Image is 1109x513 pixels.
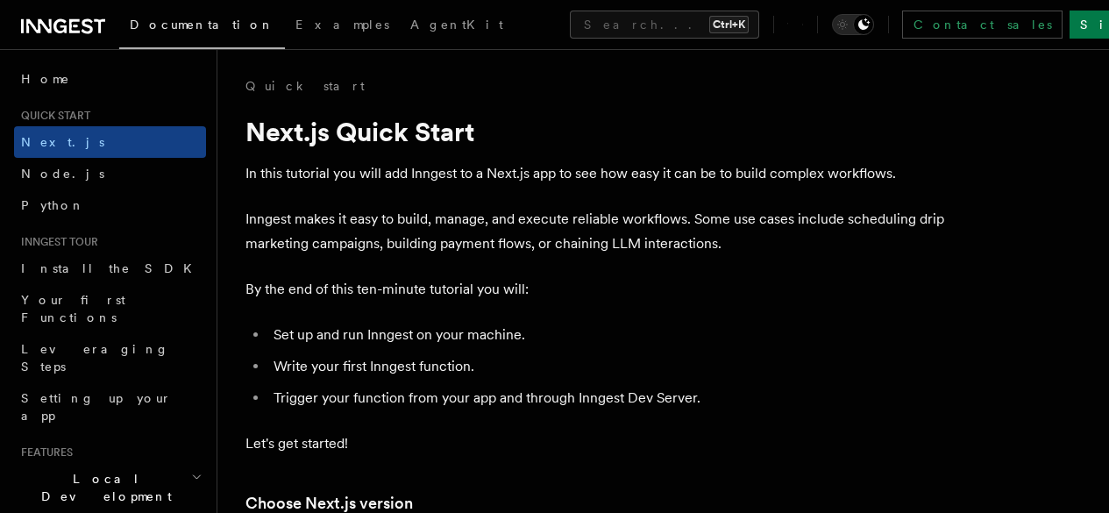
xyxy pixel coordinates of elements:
button: Local Development [14,463,206,512]
a: Contact sales [902,11,1063,39]
span: Features [14,445,73,460]
span: Inngest tour [14,235,98,249]
span: AgentKit [410,18,503,32]
span: Next.js [21,135,104,149]
p: Inngest makes it easy to build, manage, and execute reliable workflows. Some use cases include sc... [245,207,947,256]
a: Your first Functions [14,284,206,333]
a: Setting up your app [14,382,206,431]
a: AgentKit [400,5,514,47]
span: Setting up your app [21,391,172,423]
a: Python [14,189,206,221]
span: Quick start [14,109,90,123]
span: Python [21,198,85,212]
a: Examples [285,5,400,47]
h1: Next.js Quick Start [245,116,947,147]
a: Leveraging Steps [14,333,206,382]
span: Home [21,70,70,88]
li: Trigger your function from your app and through Inngest Dev Server. [268,386,947,410]
a: Node.js [14,158,206,189]
a: Next.js [14,126,206,158]
a: Quick start [245,77,365,95]
a: Home [14,63,206,95]
li: Write your first Inngest function. [268,354,947,379]
span: Your first Functions [21,293,125,324]
a: Documentation [119,5,285,49]
span: Node.js [21,167,104,181]
span: Examples [295,18,389,32]
span: Local Development [14,470,191,505]
button: Toggle dark mode [832,14,874,35]
p: Let's get started! [245,431,947,456]
button: Search...Ctrl+K [570,11,759,39]
p: By the end of this ten-minute tutorial you will: [245,277,947,302]
p: In this tutorial you will add Inngest to a Next.js app to see how easy it can be to build complex... [245,161,947,186]
kbd: Ctrl+K [709,16,749,33]
li: Set up and run Inngest on your machine. [268,323,947,347]
span: Documentation [130,18,274,32]
span: Install the SDK [21,261,203,275]
span: Leveraging Steps [21,342,169,374]
a: Install the SDK [14,253,206,284]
